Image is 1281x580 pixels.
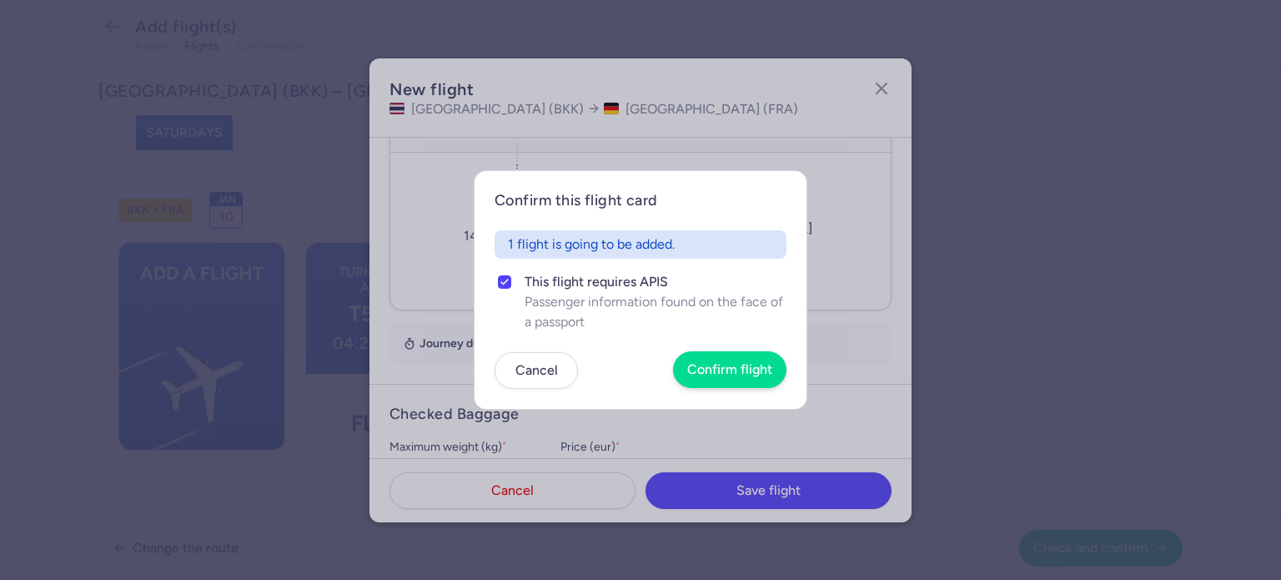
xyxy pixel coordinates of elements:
[495,352,578,389] button: Cancel
[687,362,772,377] span: Confirm flight
[515,363,558,378] span: Cancel
[498,275,511,289] input: This flight requires APISPassenger information found on the face of a passport
[495,230,786,259] div: 1 flight is going to be added.
[525,292,786,332] span: Passenger information found on the face of a passport
[525,272,786,292] span: This flight requires APIS
[495,191,786,210] h4: Confirm this flight card
[673,351,786,388] button: Confirm flight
